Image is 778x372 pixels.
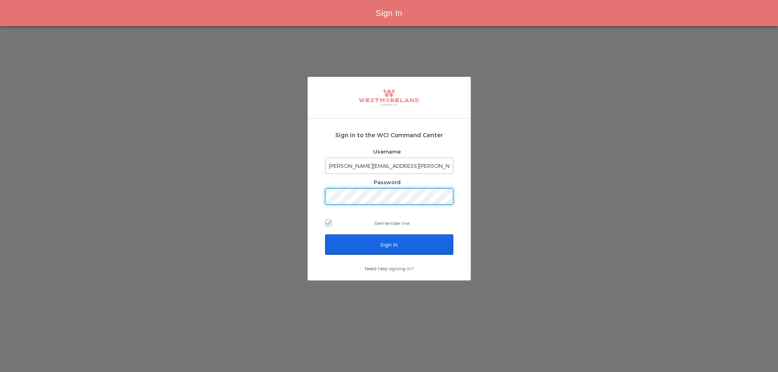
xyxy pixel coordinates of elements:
label: Remember me [325,217,453,229]
label: Password [374,179,401,185]
label: Username [373,148,401,155]
a: Need help signing in? [365,265,413,271]
h2: Sign in to the WCI Command Center [325,131,453,139]
input: Sign In [325,234,453,255]
span: Sign In [376,9,402,18]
